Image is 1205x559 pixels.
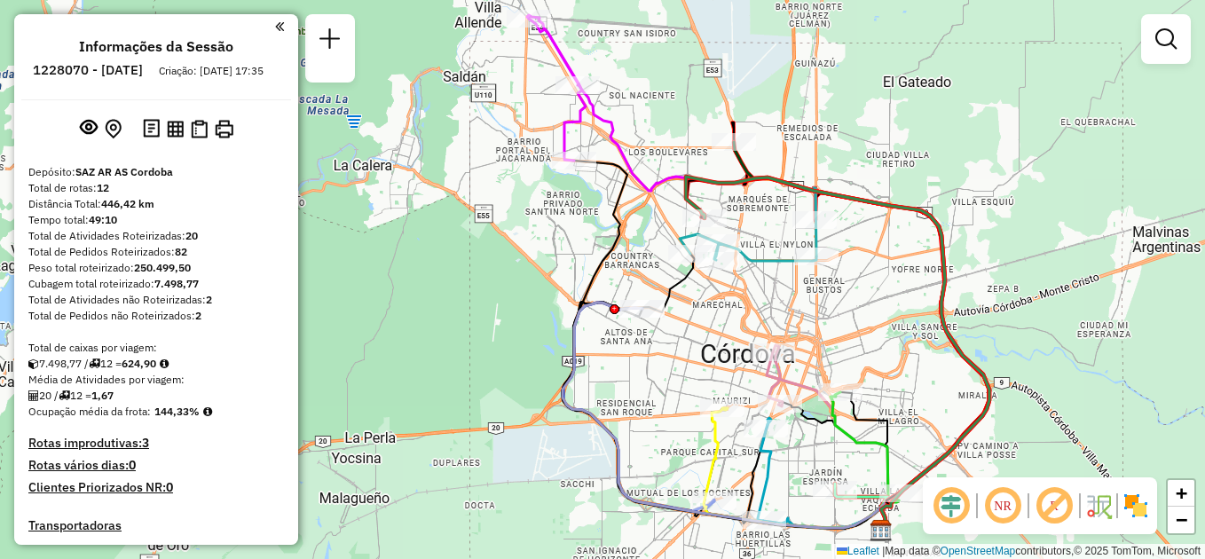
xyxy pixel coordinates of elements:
[882,545,885,557] span: |
[837,545,879,557] a: Leaflet
[697,234,741,252] div: Atividade não roteirizada - INC S.A.
[1176,508,1187,531] span: −
[28,164,284,180] div: Depósito:
[28,196,284,212] div: Distância Total:
[28,436,284,451] h4: Rotas improdutivas:
[203,406,212,417] em: Média calculada utilizando a maior ocupação (%Peso ou %Cubagem) de cada rota da sessão. Rotas cro...
[1148,21,1184,57] a: Exibir filtros
[1084,492,1113,520] img: Fluxo de ruas
[152,63,271,79] div: Criação: [DATE] 17:35
[832,544,1205,559] div: Map data © contributors,© 2025 TomTom, Microsoft
[79,38,233,55] h4: Informações da Sessão
[166,479,173,495] strong: 0
[1168,480,1194,507] a: Zoom in
[1033,484,1075,527] span: Exibir rótulo
[28,372,284,388] div: Média de Atividades por viagem:
[154,405,200,418] strong: 144,33%
[28,244,284,260] div: Total de Pedidos Roteirizados:
[28,458,284,473] h4: Rotas vários dias:
[206,293,212,306] strong: 2
[75,165,173,178] strong: SAZ AR AS Cordoba
[139,115,163,143] button: Logs desbloquear sessão
[160,358,169,369] i: Meta Caixas/viagem: 297,52 Diferença: 327,38
[134,261,191,274] strong: 250.499,50
[89,358,100,369] i: Total de rotas
[28,405,151,418] span: Ocupação média da frota:
[185,229,198,242] strong: 20
[28,480,284,495] h4: Clientes Priorizados NR:
[1122,492,1150,520] img: Exibir/Ocultar setores
[28,276,284,292] div: Cubagem total roteirizado:
[91,389,114,402] strong: 1,67
[211,116,237,142] button: Imprimir Rotas
[28,518,284,533] h4: Transportadoras
[28,390,39,401] i: Total de Atividades
[187,116,211,142] button: Visualizar Romaneio
[89,213,117,226] strong: 49:10
[101,197,154,210] strong: 446,42 km
[28,308,284,324] div: Total de Pedidos não Roteirizados:
[1176,482,1187,504] span: +
[142,435,149,451] strong: 3
[101,115,125,143] button: Centralizar mapa no depósito ou ponto de apoio
[154,277,199,290] strong: 7.498,77
[195,309,201,322] strong: 2
[163,116,187,140] button: Visualizar relatório de Roteirização
[76,114,101,143] button: Exibir sessão original
[275,16,284,36] a: Clique aqui para minimizar o painel
[28,388,284,404] div: 20 / 12 =
[28,340,284,356] div: Total de caixas por viagem:
[33,62,143,78] h6: 1228070 - [DATE]
[941,545,1016,557] a: OpenStreetMap
[28,260,284,276] div: Peso total roteirizado:
[930,484,973,527] span: Ocultar deslocamento
[981,484,1024,527] span: Ocultar NR
[1168,507,1194,533] a: Zoom out
[28,358,39,369] i: Cubagem total roteirizado
[28,292,284,308] div: Total de Atividades não Roteirizadas:
[175,245,187,258] strong: 82
[97,181,109,194] strong: 12
[28,180,284,196] div: Total de rotas:
[28,228,284,244] div: Total de Atividades Roteirizadas:
[129,457,136,473] strong: 0
[59,390,70,401] i: Total de rotas
[312,21,348,61] a: Nova sessão e pesquisa
[28,212,284,228] div: Tempo total:
[28,356,284,372] div: 7.498,77 / 12 =
[122,357,156,370] strong: 624,90
[870,519,893,542] img: SAZ AR AS Cordoba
